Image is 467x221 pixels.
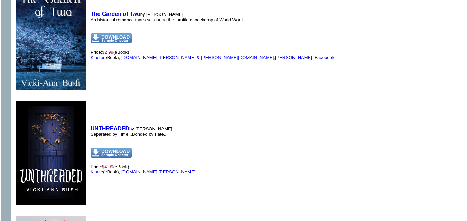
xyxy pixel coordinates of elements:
[91,55,103,60] a: Kindle
[275,55,312,60] a: [PERSON_NAME]
[91,12,248,28] font: by [PERSON_NAME] An historical romance that's set during the tumltious backdrop of World War I....
[91,125,129,131] a: UNTHREADED
[91,126,172,142] font: by [PERSON_NAME] Separated by Time...Bonded by Fate...
[159,169,196,174] a: [PERSON_NAME]
[91,50,334,60] font: Price:
[91,148,132,158] img: dnsample.png
[121,55,157,60] a: [DOMAIN_NAME]
[91,33,132,43] img: dnsample.png
[159,55,274,60] a: [PERSON_NAME] & [PERSON_NAME][DOMAIN_NAME]
[121,169,197,174] font: ,
[91,169,103,174] a: Kindle
[91,11,140,17] a: The Garden of Two
[121,169,157,174] a: [DOMAIN_NAME]
[91,50,334,60] font: (eBook)
[91,164,197,174] font: Price:
[315,55,334,60] a: Facebook
[121,55,334,60] font: , ,
[102,50,113,55] font: $2.99
[102,164,113,169] font: $4.99
[91,55,120,60] font: (eBook),
[91,169,120,174] font: (eBook),
[16,101,86,205] img: 79759.jpg
[91,164,197,174] font: (eBook)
